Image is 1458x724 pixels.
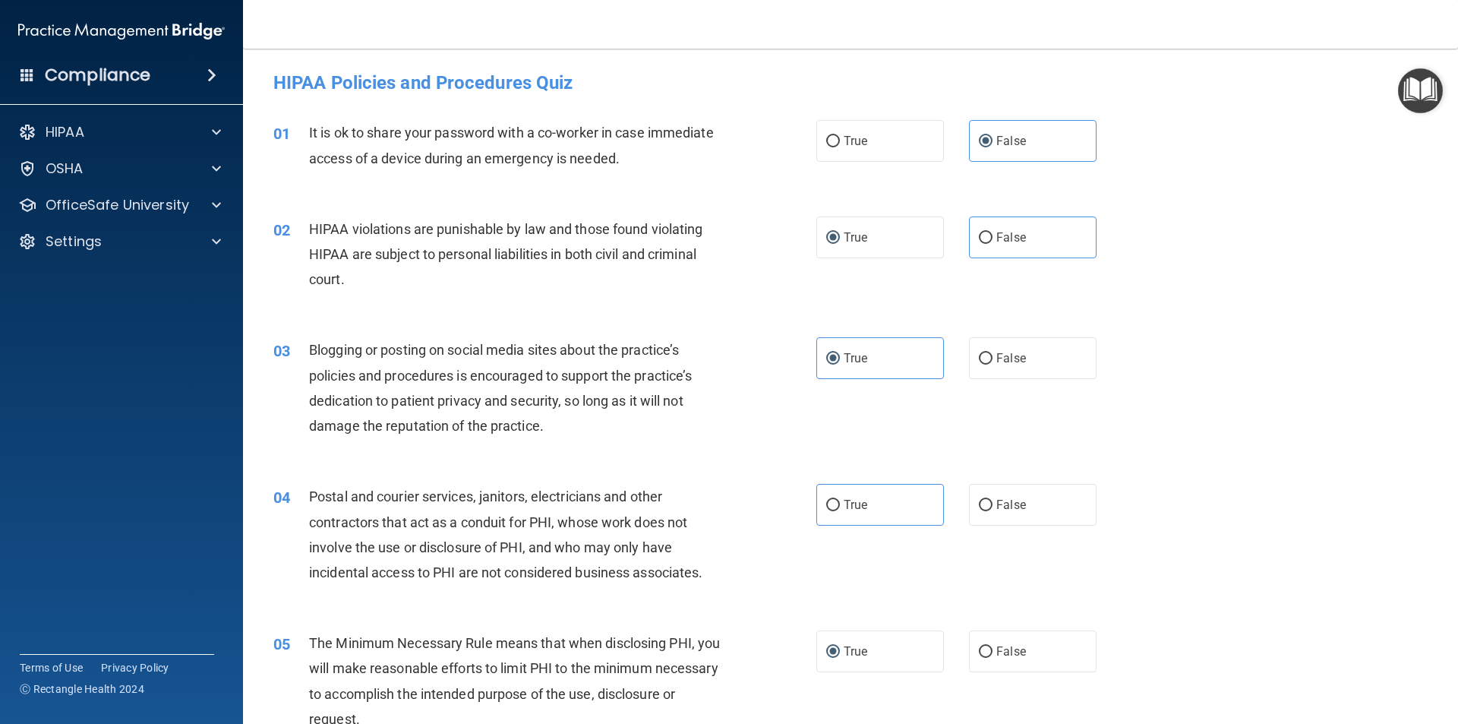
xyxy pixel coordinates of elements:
a: OSHA [18,160,221,178]
img: PMB logo [18,16,225,46]
input: True [826,647,840,658]
span: True [844,644,867,659]
span: Blogging or posting on social media sites about the practice’s policies and procedures is encoura... [309,342,692,434]
h4: HIPAA Policies and Procedures Quiz [273,73,1428,93]
input: True [826,353,840,365]
a: OfficeSafe University [18,196,221,214]
span: False [996,644,1026,659]
span: False [996,134,1026,148]
input: False [979,136,993,147]
a: HIPAA [18,123,221,141]
p: HIPAA [46,123,84,141]
span: False [996,230,1026,245]
p: OfficeSafe University [46,196,189,214]
span: It is ok to share your password with a co-worker in case immediate access of a device during an e... [309,125,714,166]
span: 01 [273,125,290,143]
span: True [844,230,867,245]
a: Terms of Use [20,660,83,675]
span: 05 [273,635,290,653]
a: Privacy Policy [101,660,169,675]
input: True [826,500,840,511]
span: 04 [273,488,290,507]
input: False [979,500,993,511]
span: True [844,134,867,148]
span: Postal and courier services, janitors, electricians and other contractors that act as a conduit f... [309,488,702,580]
span: False [996,351,1026,365]
input: False [979,353,993,365]
span: 02 [273,221,290,239]
input: False [979,232,993,244]
input: True [826,136,840,147]
input: True [826,232,840,244]
button: Open Resource Center [1398,68,1443,113]
p: Settings [46,232,102,251]
span: False [996,498,1026,512]
a: Settings [18,232,221,251]
p: OSHA [46,160,84,178]
span: Ⓒ Rectangle Health 2024 [20,681,144,697]
h4: Compliance [45,65,150,86]
iframe: Drift Widget Chat Controller [1382,619,1440,677]
span: HIPAA violations are punishable by law and those found violating HIPAA are subject to personal li... [309,221,702,287]
input: False [979,647,993,658]
span: True [844,498,867,512]
span: 03 [273,342,290,360]
span: True [844,351,867,365]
